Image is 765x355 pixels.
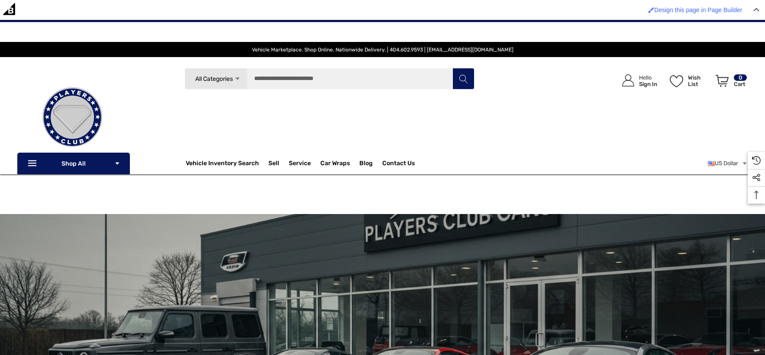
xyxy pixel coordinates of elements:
[748,191,765,199] svg: Top
[716,75,729,87] svg: Review Your Cart
[382,160,415,169] a: Contact Us
[688,74,711,87] p: Wish List
[639,81,657,87] p: Sign In
[195,75,232,83] span: All Categories
[359,160,373,169] a: Blog
[752,173,761,182] svg: Social Media
[252,47,513,53] span: Vehicle Marketplace. Shop Online. Nationwide Delivery. | 404.602.9593 | [EMAIL_ADDRESS][DOMAIN_NAME]
[734,81,747,87] p: Cart
[184,68,247,90] a: All Categories Icon Arrow Down Icon Arrow Up
[622,74,634,86] svg: Icon User Account
[29,74,116,160] img: Players Club | Cars For Sale
[17,153,130,174] p: Shop All
[27,159,40,169] svg: Icon Line
[644,2,746,18] a: Enabled brush for page builder edit. Design this page in Page Builder
[654,6,742,13] span: Design this page in Page Builder
[289,160,311,169] a: Service
[186,160,259,169] a: Vehicle Inventory Search
[114,160,120,166] svg: Icon Arrow Down
[708,155,748,172] a: USD
[234,76,241,82] svg: Icon Arrow Down
[612,66,662,96] a: Sign in
[670,75,683,87] svg: Wish List
[268,155,289,172] a: Sell
[452,68,474,90] button: Search
[268,160,279,169] span: Sell
[648,7,654,13] img: Enabled brush for page builder edit.
[666,66,712,96] a: Wish List Wish List
[320,155,359,172] a: Car Wraps
[639,74,657,81] p: Hello
[753,8,759,12] img: Close Admin Bar
[752,156,761,165] svg: Recently Viewed
[734,74,747,81] p: 0
[712,66,748,99] a: Cart with 0 items
[320,160,350,169] span: Car Wraps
